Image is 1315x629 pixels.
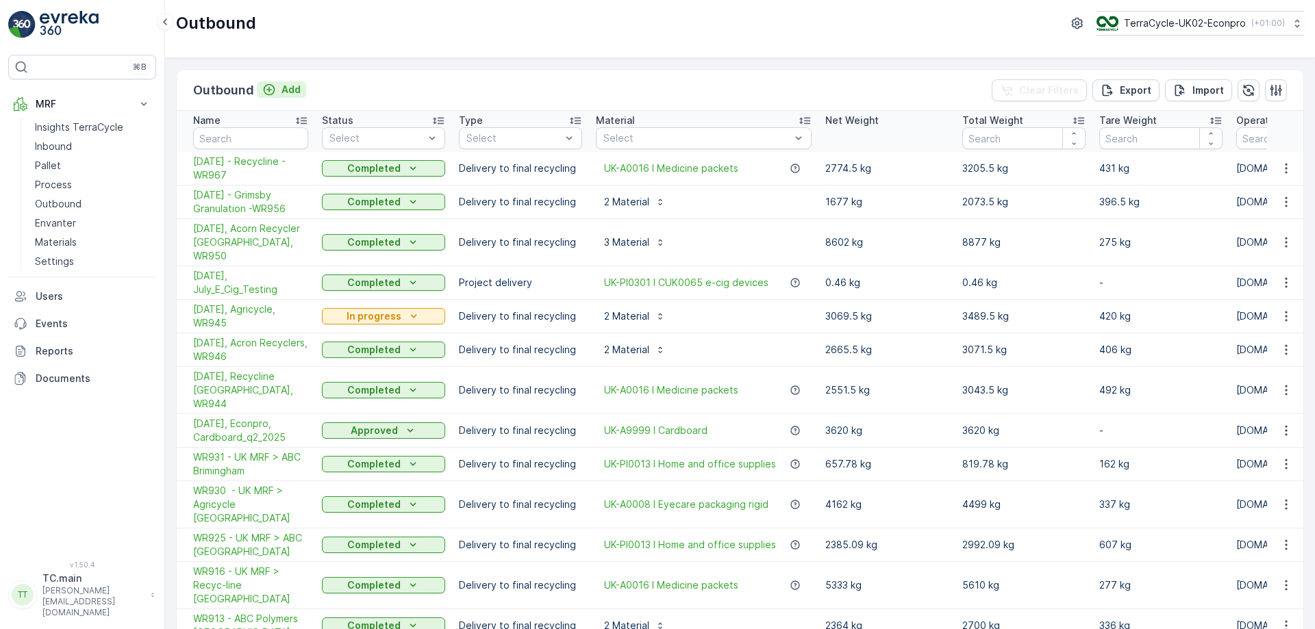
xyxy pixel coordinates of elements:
[35,178,72,192] p: Process
[322,496,445,513] button: Completed
[1099,498,1223,511] p: 337 kg
[825,424,949,437] p: 3620 kg
[1099,424,1223,437] p: -
[604,235,649,249] p: 3 Material
[193,531,308,559] span: WR925 - UK MRF > ABC [GEOGRAPHIC_DATA]
[825,383,949,397] p: 2551.5 kg
[193,417,308,444] a: 06/30/2025, Econpro, Cardboard_q2_2025
[29,137,156,156] a: Inbound
[8,365,156,392] a: Documents
[193,450,308,478] span: WR931 - UK MRF > ABC Brimingham
[1099,127,1223,149] input: Search
[1099,195,1223,209] p: 396.5 kg
[1124,16,1246,30] p: TerraCycle-UK02-Econpro
[459,457,582,471] p: Delivery to final recycling
[459,383,582,397] p: Delivery to final recycling
[193,222,308,263] a: 31/07/2025, Acorn Recycler UK, WR950
[825,538,949,552] p: 2385.09 kg
[825,114,879,127] p: Net Weight
[322,422,445,439] button: Approved
[596,339,674,361] button: 2 Material
[347,195,401,209] p: Completed
[1099,457,1223,471] p: 162 kg
[604,162,738,175] a: UK-A0016 I Medicine packets
[962,343,1086,357] p: 3071.5 kg
[825,457,949,471] p: 657.78 kg
[193,269,308,296] span: [DATE], July_E_Cig_Testing
[1192,84,1224,97] p: Import
[36,290,151,303] p: Users
[1099,235,1223,249] p: 275 kg
[322,308,445,324] button: In progress
[347,383,401,397] p: Completed
[193,370,308,411] span: [DATE], Recycline [GEOGRAPHIC_DATA], WR944
[466,131,561,145] p: Select
[35,255,74,268] p: Settings
[1251,18,1285,29] p: ( +01:00 )
[29,118,156,137] a: Insights TerraCycle
[459,578,582,592] p: Delivery to final recycling
[8,310,156,337] a: Events
[992,79,1087,101] button: Clear Filters
[36,317,151,331] p: Events
[825,235,949,249] p: 8602 kg
[133,62,147,73] p: ⌘B
[962,457,1086,471] p: 819.78 kg
[322,577,445,593] button: Completed
[459,343,582,357] p: Delivery to final recycling
[347,343,401,357] p: Completed
[825,343,949,357] p: 2665.5 kg
[193,565,308,606] a: WR916 - UK MRF > Recyc-line UK
[347,276,401,290] p: Completed
[193,417,308,444] span: [DATE], Econpro, Cardboard_q2_2025
[8,561,156,569] span: v 1.50.4
[596,191,674,213] button: 2 Material
[193,188,308,216] a: 12.08.2025 - Grimsby Granulation -WR956
[604,457,776,471] span: UK-PI0013 I Home and office supplies
[825,578,949,592] p: 5333 kg
[35,235,77,249] p: Materials
[351,424,398,437] p: Approved
[1099,114,1157,127] p: Tare Weight
[193,303,308,330] span: [DATE], Agricycle, WR945
[193,155,308,182] span: [DATE] - Recycline - WR967
[193,484,308,525] a: WR930 - UK MRF > Agricycle UK
[459,195,582,209] p: Delivery to final recycling
[604,383,738,397] a: UK-A0016 I Medicine packets
[29,233,156,252] a: Materials
[459,162,582,175] p: Delivery to final recycling
[459,276,582,290] p: Project delivery
[962,127,1086,149] input: Search
[1099,343,1223,357] p: 406 kg
[8,337,156,365] a: Reports
[193,336,308,363] a: 23/07/2025, Acron Recyclers, WR946
[604,343,649,357] p: 2 Material
[1099,276,1223,290] p: -
[36,344,151,358] p: Reports
[35,159,61,172] p: Pallet
[962,424,1086,437] p: 3620 kg
[347,578,401,592] p: Completed
[1097,11,1304,36] button: TerraCycle-UK02-Econpro(+01:00)
[459,309,582,323] p: Delivery to final recycling
[1236,114,1279,127] p: Operator
[962,276,1086,290] p: 0.46 kg
[604,538,776,552] span: UK-PI0013 I Home and office supplies
[322,114,353,127] p: Status
[193,303,308,330] a: 25/07/2025, Agricycle, WR945
[322,234,445,251] button: Completed
[604,578,738,592] a: UK-A0016 I Medicine packets
[1165,79,1232,101] button: Import
[604,195,649,209] p: 2 Material
[42,585,144,618] p: [PERSON_NAME][EMAIL_ADDRESS][DOMAIN_NAME]
[29,214,156,233] a: Envanter
[604,276,768,290] span: UK-PI0301 I CUK0065 e-cig devices
[825,498,949,511] p: 4162 kg
[1099,383,1223,397] p: 492 kg
[604,498,768,511] a: UK-A0008 I Eyecare packaging rigid
[281,83,301,97] p: Add
[596,231,674,253] button: 3 Material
